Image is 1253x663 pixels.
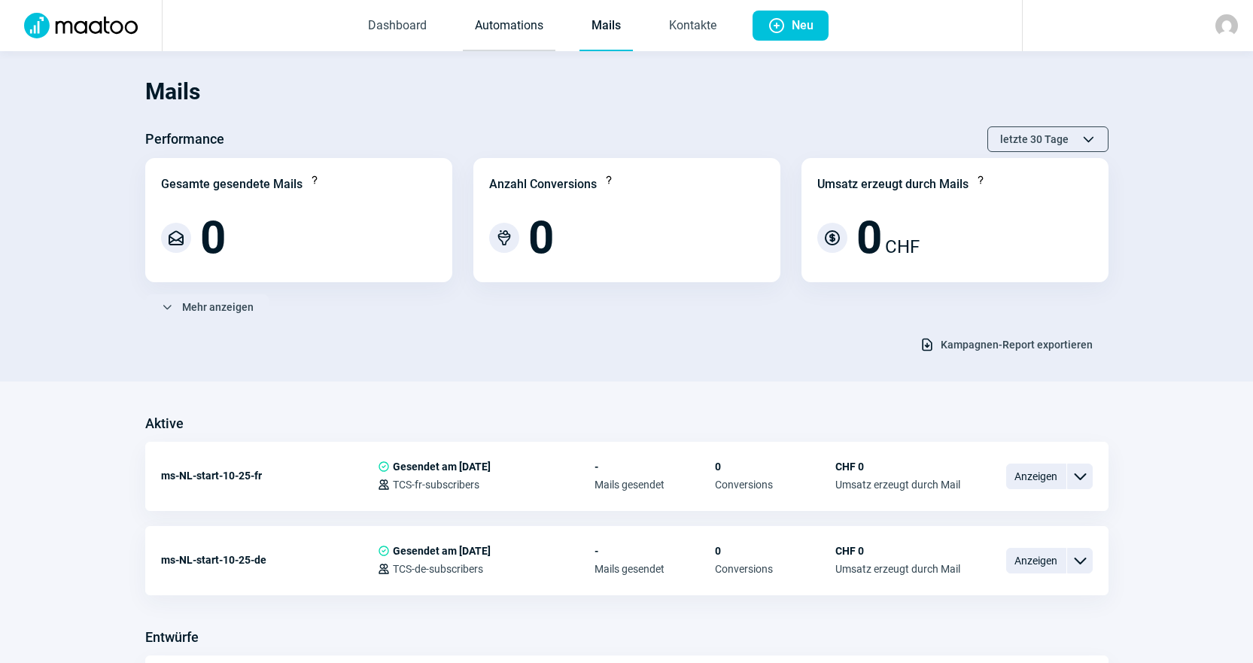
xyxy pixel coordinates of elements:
[817,175,969,193] div: Umsatz erzeugt durch Mails
[161,545,378,575] div: ms-NL-start-10-25-de
[595,563,715,575] span: Mails gesendet
[753,11,829,41] button: Neu
[885,233,920,260] span: CHF
[1215,14,1238,37] img: avatar
[835,563,960,575] span: Umsatz erzeugt durch Mail
[715,461,835,473] span: 0
[657,2,728,51] a: Kontakte
[1000,127,1069,151] span: letzte 30 Tage
[528,215,554,260] span: 0
[393,479,479,491] span: TCS-fr-subscribers
[835,479,960,491] span: Umsatz erzeugt durch Mail
[579,2,633,51] a: Mails
[595,545,715,557] span: -
[715,479,835,491] span: Conversions
[145,127,224,151] h3: Performance
[792,11,814,41] span: Neu
[161,461,378,491] div: ms-NL-start-10-25-fr
[1006,548,1066,573] span: Anzeigen
[489,175,597,193] div: Anzahl Conversions
[200,215,226,260] span: 0
[904,332,1109,357] button: Kampagnen-Report exportieren
[145,294,269,320] button: Mehr anzeigen
[856,215,882,260] span: 0
[463,2,555,51] a: Automations
[356,2,439,51] a: Dashboard
[715,563,835,575] span: Conversions
[835,545,960,557] span: CHF 0
[595,461,715,473] span: -
[145,625,199,649] h3: Entwürfe
[595,479,715,491] span: Mails gesendet
[715,545,835,557] span: 0
[161,175,303,193] div: Gesamte gesendete Mails
[393,545,491,557] span: Gesendet am [DATE]
[145,66,1109,117] h1: Mails
[15,13,147,38] img: Logo
[182,295,254,319] span: Mehr anzeigen
[835,461,960,473] span: CHF 0
[393,563,483,575] span: TCS-de-subscribers
[941,333,1093,357] span: Kampagnen-Report exportieren
[145,412,184,436] h3: Aktive
[1006,464,1066,489] span: Anzeigen
[393,461,491,473] span: Gesendet am [DATE]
